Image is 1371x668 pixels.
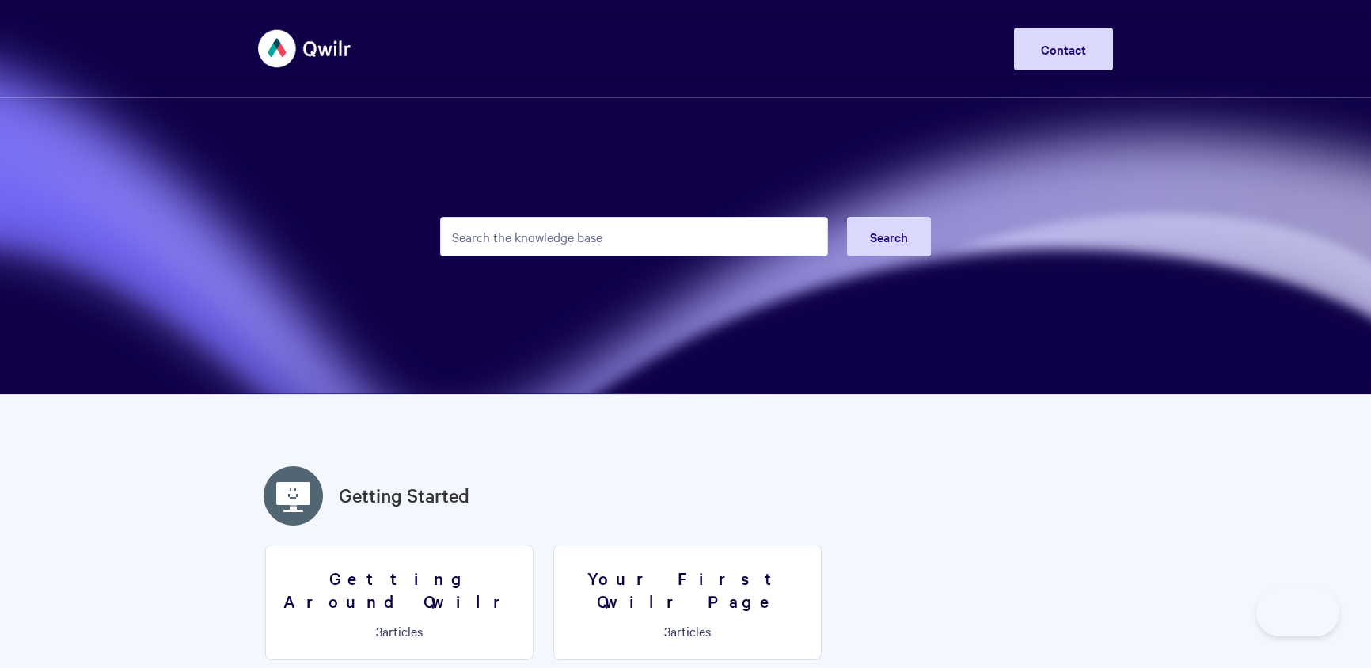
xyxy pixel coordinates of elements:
span: Search [870,228,908,245]
p: articles [275,624,523,638]
input: Search the knowledge base [440,217,828,256]
button: Search [847,217,931,256]
span: 3 [664,622,670,640]
a: Getting Started [339,481,469,510]
iframe: Toggle Customer Support [1256,589,1339,636]
span: 3 [376,622,382,640]
a: Your First Qwilr Page 3articles [553,545,822,660]
p: articles [564,624,811,638]
img: Qwilr Help Center [258,19,352,78]
h3: Getting Around Qwilr [275,567,523,612]
h3: Your First Qwilr Page [564,567,811,612]
a: Getting Around Qwilr 3articles [265,545,534,660]
a: Contact [1014,28,1113,70]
